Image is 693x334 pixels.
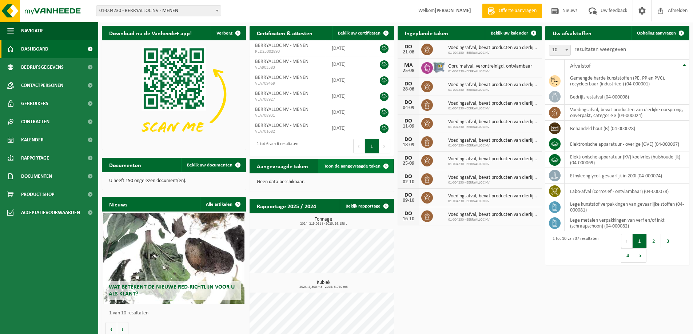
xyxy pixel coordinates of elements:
div: 25-09 [401,161,416,166]
td: elektronische apparatuur (KV) koelvries (huishoudelijk) (04-000069) [565,152,689,168]
span: Acceptatievoorwaarden [21,204,80,222]
span: Toon de aangevraagde taken [324,164,381,169]
span: 10 [549,45,571,56]
td: [DATE] [326,104,368,120]
button: Previous [353,139,365,153]
span: 01-004230 - BERRYALLOC NV [448,181,538,185]
span: 01-004230 - BERRYALLOC NV [448,144,538,148]
a: Bekijk uw documenten [181,158,245,172]
div: 16-10 [401,217,416,222]
span: 01-004230 - BERRYALLOC NV - MENEN [96,5,221,16]
span: Navigatie [21,22,44,40]
button: 2 [647,234,661,248]
span: 01-004230 - BERRYALLOC NV [448,218,538,222]
span: Gebruikers [21,94,48,113]
span: Bekijk uw documenten [187,163,232,168]
div: 18-09 [401,142,416,148]
h2: Certificaten & attesten [250,26,320,40]
h2: Rapportage 2025 / 2024 [250,199,323,213]
span: 01-004230 - BERRYALLOC NV - MENEN [96,6,221,16]
span: Opruimafval, verontreinigd, ontvlambaar [448,64,532,69]
img: Download de VHEPlus App [102,40,246,148]
div: DO [401,137,416,142]
h2: Nieuws [102,197,135,211]
td: [DATE] [326,40,368,56]
span: Voedingsafval, bevat producten van dierlijke oorsprong, onverpakt, categorie 3 [448,193,538,199]
span: 01-004230 - BERRYALLOC NV [448,199,538,204]
span: 01-004230 - BERRYALLOC NV [448,51,538,55]
a: Bekijk uw kalender [485,26,541,40]
div: DO [401,174,416,180]
span: 01-004230 - BERRYALLOC NV [448,125,538,129]
h2: Ingeplande taken [398,26,455,40]
div: 11-09 [401,124,416,129]
h2: Aangevraagde taken [250,159,315,173]
span: BERRYALLOC NV - MENEN [255,75,308,80]
span: Dashboard [21,40,48,58]
div: DO [401,100,416,105]
span: Voedingsafval, bevat producten van dierlijke oorsprong, onverpakt, categorie 3 [448,138,538,144]
button: 1 [633,234,647,248]
td: voedingsafval, bevat producten van dierlijke oorsprong, onverpakt, categorie 3 (04-000024) [565,105,689,121]
span: Bekijk uw kalender [491,31,528,36]
td: lege kunststof verpakkingen van gevaarlijke stoffen (04-000081) [565,199,689,215]
span: Voedingsafval, bevat producten van dierlijke oorsprong, onverpakt, categorie 3 [448,119,538,125]
span: 01-004230 - BERRYALLOC NV [448,162,538,166]
span: 01-004230 - BERRYALLOC NV [448,106,538,111]
span: VLA708931 [255,113,320,118]
span: BERRYALLOC NV - MENEN [255,91,308,96]
div: DO [401,192,416,198]
span: 01-004230 - BERRYALLOC NV [448,69,532,74]
span: VLA709469 [255,81,320,86]
span: BERRYALLOC NV - MENEN [255,43,308,48]
div: MA [401,63,416,68]
div: 1 tot 6 van 6 resultaten [253,138,298,154]
td: gemengde harde kunststoffen (PE, PP en PVC), recycleerbaar (industrieel) (04-000001) [565,73,689,89]
img: PB-AP-0800-MET-02-01 [433,61,445,73]
span: Voedingsafval, bevat producten van dierlijke oorsprong, onverpakt, categorie 3 [448,101,538,106]
button: 3 [661,234,675,248]
span: 01-004230 - BERRYALLOC NV [448,88,538,92]
span: VLA701682 [255,129,320,134]
button: Next [635,248,646,263]
a: Ophaling aanvragen [631,26,689,40]
a: Toon de aangevraagde taken [318,159,393,173]
span: Voedingsafval, bevat producten van dierlijke oorsprong, onverpakt, categorie 3 [448,212,538,218]
a: Offerte aanvragen [482,4,542,18]
div: 09-10 [401,198,416,203]
td: [DATE] [326,56,368,72]
span: Ophaling aanvragen [637,31,676,36]
div: DO [401,44,416,50]
span: BERRYALLOC NV - MENEN [255,107,308,112]
div: DO [401,211,416,217]
button: 1 [365,139,379,153]
p: U heeft 190 ongelezen document(en). [109,178,239,184]
span: Voedingsafval, bevat producten van dierlijke oorsprong, onverpakt, categorie 3 [448,82,538,88]
div: DO [401,155,416,161]
div: 02-10 [401,180,416,185]
button: 4 [621,248,635,263]
span: Afvalstof [570,63,591,69]
span: Contracten [21,113,49,131]
h3: Kubiek [253,280,394,289]
h2: Uw afvalstoffen [545,26,599,40]
a: Bekijk rapportage [340,199,393,213]
button: Next [379,139,390,153]
div: 04-09 [401,105,416,110]
span: 2024: 8,300 m3 - 2025: 3,780 m3 [253,285,394,289]
td: [DATE] [326,72,368,88]
label: resultaten weergeven [574,47,626,52]
span: Kalender [21,131,44,149]
span: Verberg [216,31,232,36]
div: 25-08 [401,68,416,73]
span: VLA708927 [255,97,320,102]
td: bedrijfsrestafval (04-000008) [565,89,689,105]
span: Bedrijfsgegevens [21,58,64,76]
a: Bekijk uw certificaten [332,26,393,40]
span: Contactpersonen [21,76,63,94]
a: Alle artikelen [200,197,245,212]
span: Documenten [21,167,52,185]
span: Voedingsafval, bevat producten van dierlijke oorsprong, onverpakt, categorie 3 [448,45,538,51]
span: Voedingsafval, bevat producten van dierlijke oorsprong, onverpakt, categorie 3 [448,156,538,162]
td: labo-afval (corrosief - ontvlambaar) (04-000078) [565,184,689,199]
